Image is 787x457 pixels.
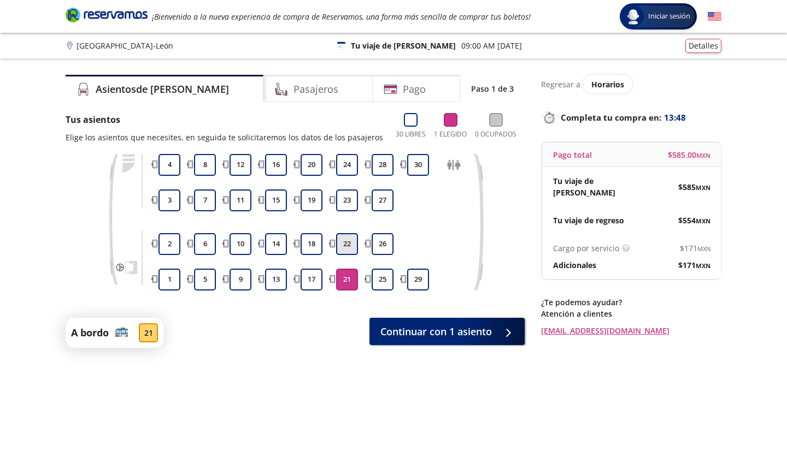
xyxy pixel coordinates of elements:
[230,233,251,255] button: 10
[301,269,322,290] button: 17
[461,40,522,51] p: 09:00 AM [DATE]
[152,11,531,22] em: ¡Bienvenido a la nueva experiencia de compra de Reservamos, una forma más sencilla de comprar tus...
[66,132,383,143] p: Elige los asientos que necesites, en seguida te solicitaremos los datos de los pasajeros
[139,323,158,342] div: 21
[553,259,596,271] p: Adicionales
[372,233,393,255] button: 26
[265,189,287,211] button: 15
[696,151,710,159] small: MXN
[66,7,148,23] i: Brand Logo
[475,129,516,139] p: 0 Ocupados
[678,181,710,193] span: $ 585
[696,217,710,225] small: MXN
[336,269,358,290] button: 21
[541,296,721,308] p: ¿Te podemos ayudar?
[678,259,710,271] span: $ 171
[380,324,492,339] span: Continuar con 1 asiento
[369,318,525,345] button: Continuar con 1 asiento
[230,269,251,290] button: 9
[336,154,358,176] button: 24
[265,233,287,255] button: 14
[668,149,710,161] span: $ 585.00
[194,233,216,255] button: 6
[372,154,393,176] button: 28
[230,189,251,211] button: 11
[541,75,721,93] div: Regresar a ver horarios
[541,308,721,319] p: Atención a clientes
[396,129,426,139] p: 30 Libres
[664,111,686,124] span: 13:48
[194,269,216,290] button: 5
[336,233,358,255] button: 22
[194,189,216,211] button: 7
[66,7,148,26] a: Brand Logo
[591,79,624,90] span: Horarios
[351,40,456,51] p: Tu viaje de [PERSON_NAME]
[301,189,322,211] button: 19
[77,40,173,51] p: [GEOGRAPHIC_DATA] - León
[685,39,721,53] button: Detalles
[553,149,592,161] p: Pago total
[553,175,632,198] p: Tu viaje de [PERSON_NAME]
[471,83,514,94] p: Paso 1 de 3
[301,154,322,176] button: 20
[541,325,721,336] a: [EMAIL_ADDRESS][DOMAIN_NAME]
[680,242,710,254] span: $ 171
[644,11,695,22] span: Iniciar sesión
[265,269,287,290] button: 13
[66,113,383,126] p: Tus asientos
[372,269,393,290] button: 25
[158,189,180,211] button: 3
[230,154,251,176] button: 12
[265,154,287,176] button: 16
[434,129,467,139] p: 1 Elegido
[158,269,180,290] button: 1
[194,154,216,176] button: 8
[372,189,393,211] button: 27
[553,242,619,254] p: Cargo por servicio
[553,215,624,226] p: Tu viaje de regreso
[541,110,721,125] p: Completa tu compra en :
[696,183,710,192] small: MXN
[541,79,580,90] p: Regresar a
[158,154,180,176] button: 4
[158,233,180,255] button: 2
[71,325,109,340] p: A bordo
[678,215,710,226] span: $ 554
[407,269,429,290] button: 29
[708,10,721,23] button: English
[301,233,322,255] button: 18
[96,82,229,97] h4: Asientos de [PERSON_NAME]
[407,154,429,176] button: 30
[697,245,710,253] small: MXN
[293,82,338,97] h4: Pasajeros
[696,262,710,270] small: MXN
[403,82,426,97] h4: Pago
[336,189,358,211] button: 23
